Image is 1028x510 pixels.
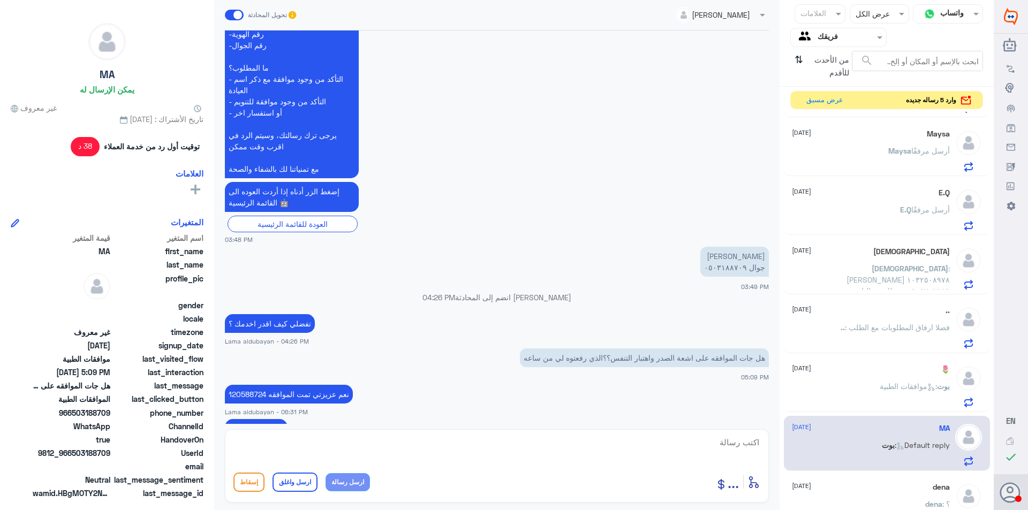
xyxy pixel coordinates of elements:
h6: يمكن الإرسال له [80,85,134,94]
span: [DATE] [792,128,811,138]
img: defaultAdmin.png [955,188,982,215]
span: timezone [112,326,203,338]
h6: العلامات [176,169,203,178]
span: هل جات الموافقه على اشعة الصدر واهتبار التنفس؟؟الذي رفعتوه لي من ساعه [33,380,110,391]
span: email [112,461,203,472]
span: search [860,54,873,67]
span: Lama aldubayan - 04:26 PM [225,337,309,346]
button: الصورة الشخصية [1001,482,1021,503]
span: true [33,434,110,445]
h6: المتغيرات [171,217,203,227]
img: whatsapp.png [921,6,938,22]
button: ارسل واغلق [273,473,318,492]
img: defaultAdmin.png [955,424,982,451]
h5: 🌷 [941,365,950,374]
span: phone_number [112,407,203,418]
span: وارد 5 رساله جديده [906,95,956,105]
button: عرض مسبق [802,92,848,109]
img: defaultAdmin.png [84,273,110,300]
span: [DATE] [792,187,811,196]
h5: MA [100,68,115,81]
span: 05:09 PM [741,374,769,380]
span: : ؟ [942,499,950,508]
span: [DATE] [792,363,811,373]
img: defaultAdmin.png [955,365,982,392]
h5: Mohammed [873,247,950,256]
span: null [33,461,110,472]
span: [DEMOGRAPHIC_DATA] [872,264,948,273]
img: defaultAdmin.png [955,247,982,274]
span: أرسل مرفقًا [911,146,950,155]
img: defaultAdmin.png [89,24,125,60]
span: [DATE] [792,246,811,255]
span: HandoverOn [112,434,203,445]
span: أرسل مرفقًا [911,205,950,214]
span: wamid.HBgMOTY2NTAzMTg4NzA5FQIAEhgUM0EwNTE1RUIyODdEMjE0RUJGMjUA [33,488,110,499]
h5: E.Q [939,188,950,197]
span: 966503188709 [33,407,110,418]
span: تحويل المحادثة [248,10,287,20]
span: 03:49 PM [741,283,769,290]
span: locale [112,313,203,324]
div: العودة للقائمة الرئيسية [228,216,358,232]
p: 12/8/2025, 6:32 PM [225,419,288,438]
span: EN [1006,416,1016,425]
span: first_name [112,246,203,257]
span: بوت [882,440,895,450]
span: 0 [33,474,110,485]
span: : موافقات الطبية [880,382,937,391]
span: MA [33,246,110,257]
p: 12/8/2025, 4:26 PM [225,314,315,333]
span: 38 د [71,137,100,156]
span: last_visited_flow [112,353,203,364]
i: ⇅ [795,51,803,78]
span: 2025-08-12T14:09:07.561Z [33,367,110,378]
span: dena [925,499,942,508]
input: ابحث بالإسم أو المكان أو إلخ.. [852,51,982,71]
p: [PERSON_NAME] انضم إلى المحادثة [225,292,769,303]
span: last_interaction [112,367,203,378]
span: : Default reply [895,440,950,450]
span: profile_pic [112,273,203,298]
img: defaultAdmin.png [955,130,982,156]
span: بوت [937,382,950,391]
span: غير معروف [33,326,110,338]
span: موافقات الطبية [33,353,110,364]
span: Maysa [888,146,911,155]
span: UserId [112,447,203,459]
img: defaultAdmin.png [955,306,982,333]
button: إسقاط [233,473,264,492]
span: 9812_966503188709 [33,447,110,459]
img: defaultAdmin.png [955,483,982,509]
span: 04:26 PM [422,293,455,302]
span: 03:48 PM [225,235,253,244]
span: E.Q [900,205,911,214]
span: last_message [112,380,203,391]
span: last_name [112,259,203,270]
p: 12/8/2025, 5:09 PM [520,348,769,367]
span: ... [728,472,739,491]
img: yourTeam.svg [799,29,815,45]
span: من الأحدث للأقدم [807,51,852,82]
h5: MA [939,424,950,433]
span: [DATE] [792,305,811,314]
span: null [33,313,110,324]
button: ارسل رسالة [326,473,370,491]
p: 12/8/2025, 3:48 PM [225,182,359,212]
span: 2025-08-12T12:48:09.827Z [33,340,110,351]
span: قيمة المتغير [33,232,110,243]
span: ChannelId [112,421,203,432]
h5: .. [946,306,950,315]
span: الموافقات الطبية [33,393,110,405]
span: signup_date [112,340,203,351]
button: search [860,52,873,70]
span: اسم المتغير [112,232,203,243]
span: last_message_id [112,488,203,499]
p: 12/8/2025, 6:31 PM [225,385,353,404]
p: 12/8/2025, 3:49 PM [700,247,769,277]
img: Widebot Logo [1004,8,1018,25]
span: [DATE] [792,481,811,491]
h5: Maysa [927,130,950,139]
span: [DATE] [792,422,811,432]
i: check [1004,451,1017,463]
